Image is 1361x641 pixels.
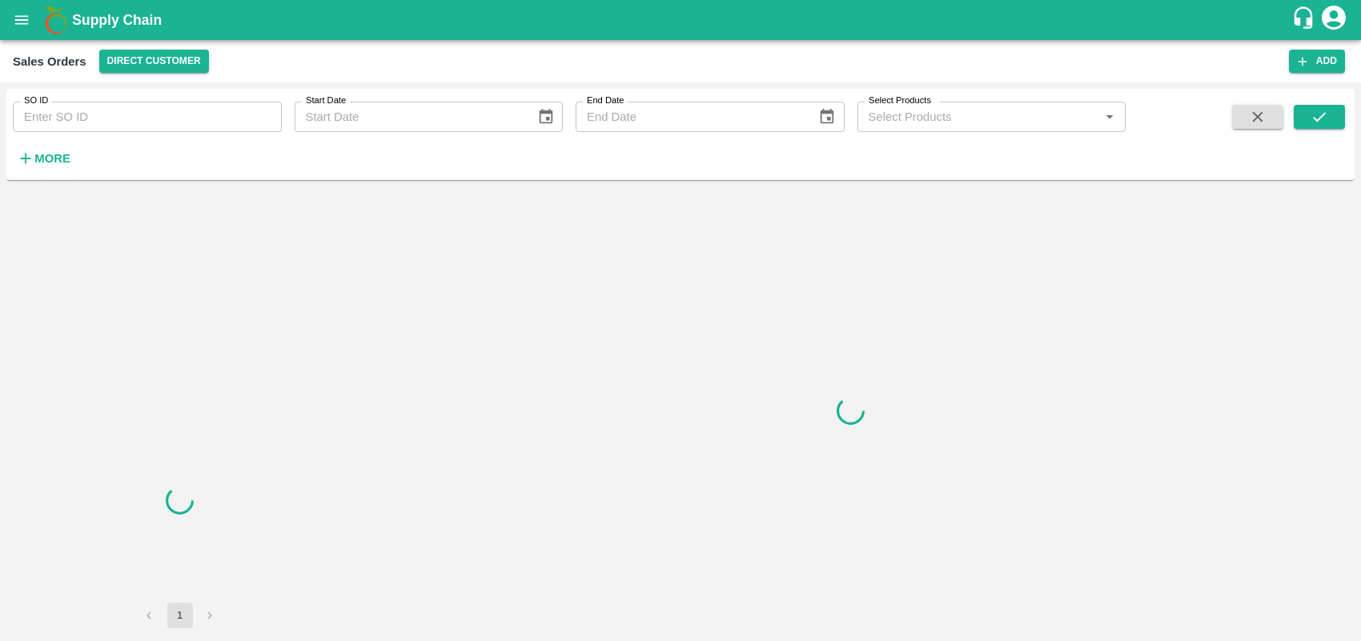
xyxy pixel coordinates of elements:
label: Select Products [869,94,931,107]
button: page 1 [167,603,193,628]
b: Supply Chain [72,12,162,28]
input: Enter SO ID [13,102,282,132]
button: Add [1289,50,1345,73]
button: Choose date [812,102,842,132]
input: End Date [576,102,805,132]
button: Choose date [531,102,561,132]
nav: pagination navigation [134,603,226,628]
img: logo [40,4,72,36]
label: Start Date [306,94,346,107]
strong: More [34,152,70,165]
input: Select Products [862,106,1095,127]
button: More [13,145,74,172]
button: open drawer [3,2,40,38]
label: SO ID [24,94,48,107]
div: account of current user [1319,3,1348,37]
div: Sales Orders [13,51,86,72]
input: Start Date [295,102,524,132]
button: Open [1099,106,1120,127]
a: Supply Chain [72,9,1291,31]
div: customer-support [1291,6,1319,34]
label: End Date [587,94,624,107]
button: Select DC [99,50,209,73]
